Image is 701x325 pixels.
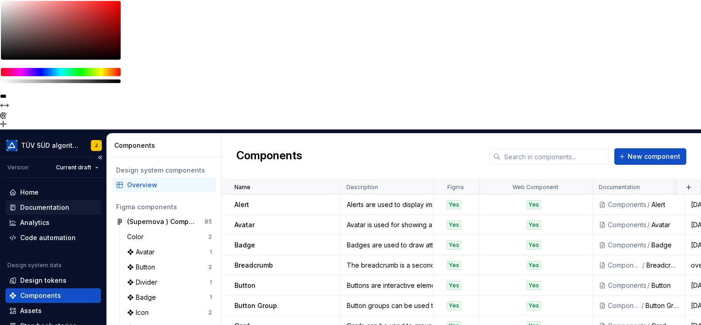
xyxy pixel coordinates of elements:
[127,232,147,241] div: Color
[646,200,651,209] div: /
[52,161,103,174] button: Current draft
[341,241,433,250] div: Badges are used to draw attention and display statuses or counts.
[341,261,433,270] div: The breadcrumb is a secondary navigation pattern that helps a user understand the hierarchy among...
[646,261,679,270] div: Breadcrumb
[123,230,216,244] a: Color2
[20,203,69,212] div: Documentation
[234,261,273,270] p: Breadcrumb
[527,281,541,290] div: Yes
[7,164,28,171] div: Version
[646,281,651,290] div: /
[6,230,101,245] a: Code automation
[341,281,433,290] div: Buttons are interactive elements that allow users to perform actions or navigate. They are an ess...
[94,151,106,164] button: Collapse sidebar
[127,278,161,287] div: ❖ Divider
[210,248,212,256] div: 1
[6,185,101,200] a: Home
[116,166,212,175] div: Design system components
[56,164,91,171] span: Current draft
[6,200,101,215] a: Documentation
[234,200,249,209] p: Alert
[447,200,461,209] div: Yes
[210,279,212,286] div: 1
[341,301,433,310] div: Button groups can be used to group related buttons into sections.
[7,262,61,269] div: Design system data
[599,184,640,191] p: Documentation
[6,273,101,288] a: Design tokens
[127,247,158,257] div: ❖ Avatar
[2,135,105,155] button: TÜV SÜD algorithmJ
[608,200,646,209] div: Components
[20,233,76,242] div: Code automation
[608,261,641,270] div: Components
[234,301,277,310] p: Button Group
[20,276,67,285] div: Design tokens
[234,184,250,191] p: Name
[127,180,212,190] div: Overview
[20,306,42,315] div: Assets
[447,241,461,250] div: Yes
[234,220,255,230] p: Avatar
[651,241,679,250] div: Badge
[646,220,651,230] div: /
[127,293,160,302] div: ❖ Badge
[208,309,212,316] div: 2
[651,220,679,230] div: Avatar
[20,188,39,197] div: Home
[6,303,101,318] a: Assets
[112,178,216,192] a: Overview
[608,241,646,250] div: Components
[527,200,541,209] div: Yes
[527,241,541,250] div: Yes
[447,220,461,230] div: Yes
[95,142,98,149] div: J
[640,301,645,310] div: /
[641,261,646,270] div: /
[608,301,640,310] div: Components
[234,241,255,250] p: Badge
[236,148,302,165] h2: Components
[127,217,195,226] div: (Supernova ) Component annotations
[6,140,17,151] img: b580ff83-5aa9-44e3-bf1e-f2d94e587a2d.png
[447,301,461,310] div: Yes
[608,220,646,230] div: Components
[6,288,101,303] a: Components
[208,263,212,271] div: 2
[123,275,216,290] a: ❖ Divider1
[20,291,61,300] div: Components
[20,218,50,227] div: Analytics
[346,184,378,191] p: Description
[447,261,461,270] div: Yes
[127,263,159,272] div: ❖ Button
[210,294,212,301] div: 1
[501,148,609,165] input: Search in components...
[123,260,216,275] a: ❖ Button2
[447,281,461,290] div: Yes
[205,218,212,225] div: 85
[527,261,541,270] div: Yes
[608,281,646,290] div: Components
[114,141,217,150] div: Components
[6,215,101,230] a: Analytics
[651,200,679,209] div: Alert
[208,233,212,241] div: 2
[112,214,216,229] a: (Supernova ) Component annotations85
[116,202,212,212] div: Figma components
[527,220,541,230] div: Yes
[234,281,256,290] p: Button
[127,308,152,317] div: ❖ Icon
[628,152,680,161] span: New component
[646,241,651,250] div: /
[123,245,216,259] a: ❖ Avatar1
[123,290,216,305] a: ❖ Badge1
[512,184,558,191] p: Web Component
[527,301,541,310] div: Yes
[123,305,216,320] a: ❖ Icon2
[651,281,679,290] div: Button
[614,148,686,165] button: New component
[341,220,433,230] div: Avatar is used for showing a thumbnail representation of a single user or entity. Default avatar ...
[21,141,80,150] div: TÜV SÜD algorithm
[341,200,433,209] div: Alerts are used to display important messages inline or as toast notifications.
[645,301,679,310] div: Button Group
